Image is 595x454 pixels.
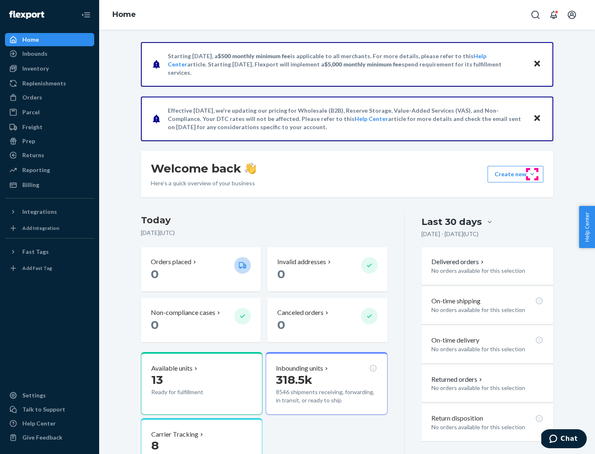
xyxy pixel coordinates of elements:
a: Inventory [5,62,94,75]
div: Parcel [22,108,40,116]
p: Here’s a quick overview of your business [151,179,256,187]
div: Last 30 days [421,215,482,228]
p: Ready for fulfillment [151,388,228,396]
div: Prep [22,137,35,145]
button: Delivered orders [431,257,486,267]
div: Inventory [22,64,49,73]
button: Fast Tags [5,245,94,258]
p: On-time shipping [431,296,481,306]
div: Add Integration [22,225,59,232]
p: [DATE] ( UTC ) [141,229,388,237]
button: Give Feedback [5,431,94,444]
div: Inbounds [22,50,48,58]
div: Home [22,35,39,44]
div: Settings [22,391,46,400]
p: No orders available for this selection [431,267,543,275]
div: Orders [22,93,42,102]
p: On-time delivery [431,336,479,345]
a: Returns [5,149,94,162]
a: Reporting [5,163,94,177]
div: Give Feedback [22,433,62,442]
p: Carrier Tracking [151,430,198,439]
p: Orders placed [151,257,191,267]
button: Create new [488,166,543,182]
button: Integrations [5,205,94,218]
a: Home [5,33,94,46]
button: Orders placed 0 [141,247,261,291]
p: 8546 shipments receiving, forwarding, in transit, or ready to ship [276,388,377,404]
button: Invalid addresses 0 [267,247,387,291]
div: Help Center [22,419,56,428]
p: Effective [DATE], we're updating our pricing for Wholesale (B2B), Reserve Storage, Value-Added Se... [168,106,525,131]
ol: breadcrumbs [106,3,143,27]
div: Reporting [22,166,50,174]
a: Home [112,10,136,19]
button: Close Navigation [78,7,94,23]
button: Open account menu [564,7,580,23]
div: Billing [22,181,39,189]
span: 8 [151,438,159,452]
button: Available units13Ready for fulfillment [141,352,262,415]
div: Integrations [22,208,57,216]
p: No orders available for this selection [431,423,543,431]
a: Replenishments [5,77,94,90]
a: Orders [5,91,94,104]
button: Returned orders [431,375,484,384]
div: Talk to Support [22,405,65,414]
img: Flexport logo [9,11,44,19]
p: Starting [DATE], a is applicable to all merchants. For more details, please refer to this article... [168,52,525,77]
a: Help Center [355,115,388,122]
p: Inbounding units [276,364,323,373]
button: Inbounding units318.5k8546 shipments receiving, forwarding, in transit, or ready to ship [266,352,387,415]
a: Add Integration [5,222,94,235]
iframe: Opens a widget where you can chat to one of our agents [541,429,587,450]
a: Freight [5,121,94,134]
p: [DATE] - [DATE] ( UTC ) [421,230,478,238]
a: Billing [5,178,94,192]
p: Canceled orders [277,308,324,317]
span: 0 [151,318,159,332]
span: 13 [151,373,163,387]
div: Add Fast Tag [22,265,52,272]
div: Replenishments [22,79,66,87]
span: 0 [151,267,159,281]
div: Returns [22,151,44,159]
p: Non-compliance cases [151,308,215,317]
a: Settings [5,389,94,402]
h3: Today [141,214,388,227]
a: Inbounds [5,47,94,60]
span: $500 monthly minimum fee [218,52,290,59]
button: Close [532,113,543,125]
a: Help Center [5,417,94,430]
p: Return disposition [431,414,483,423]
span: 0 [277,318,285,332]
p: No orders available for this selection [431,345,543,353]
a: Parcel [5,106,94,119]
button: Non-compliance cases 0 [141,298,261,342]
p: Available units [151,364,193,373]
p: No orders available for this selection [431,306,543,314]
button: Canceled orders 0 [267,298,387,342]
button: Open notifications [545,7,562,23]
span: 0 [277,267,285,281]
h1: Welcome back [151,161,256,176]
button: Close [532,58,543,70]
button: Talk to Support [5,403,94,416]
div: Fast Tags [22,248,49,256]
button: Help Center [579,206,595,248]
span: 318.5k [276,373,312,387]
a: Add Fast Tag [5,262,94,275]
button: Open Search Box [527,7,544,23]
span: $5,000 monthly minimum fee [324,61,402,68]
p: Invalid addresses [277,257,326,267]
div: Freight [22,123,43,131]
a: Prep [5,135,94,148]
img: hand-wave emoji [245,163,256,174]
p: No orders available for this selection [431,384,543,392]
